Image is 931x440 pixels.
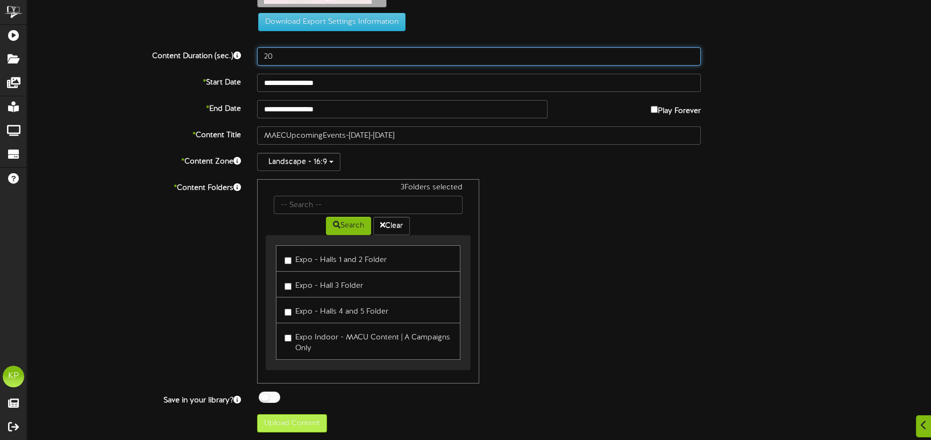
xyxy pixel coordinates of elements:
input: Expo - Halls 4 and 5 Folder [285,309,292,316]
input: Expo - Halls 1 and 2 Folder [285,257,292,264]
button: Landscape - 16:9 [257,153,340,171]
input: Title of this Content [257,126,701,145]
label: Content Zone [19,153,249,167]
label: Save in your library? [19,392,249,406]
button: Clear [373,217,410,235]
button: Upload Content [257,414,327,432]
input: -- Search -- [274,196,463,214]
input: Expo - Hall 3 Folder [285,283,292,290]
label: Expo - Halls 1 and 2 Folder [285,251,387,266]
a: Download Export Settings Information [253,18,406,26]
label: Expo - Hall 3 Folder [285,277,363,292]
label: Expo - Halls 4 and 5 Folder [285,303,388,317]
input: Expo Indoor - MACU Content | A Campaigns Only [285,335,292,342]
label: Play Forever [651,100,701,117]
button: Search [326,217,371,235]
label: Expo Indoor - MACU Content | A Campaigns Only [285,329,452,354]
div: KP [3,366,24,387]
label: Content Folders [19,179,249,194]
label: Content Title [19,126,249,141]
label: Content Duration (sec.) [19,47,249,62]
label: End Date [19,100,249,115]
label: Start Date [19,74,249,88]
input: Play Forever [651,106,658,113]
div: 3 Folders selected [266,182,471,196]
button: Download Export Settings Information [258,13,406,31]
